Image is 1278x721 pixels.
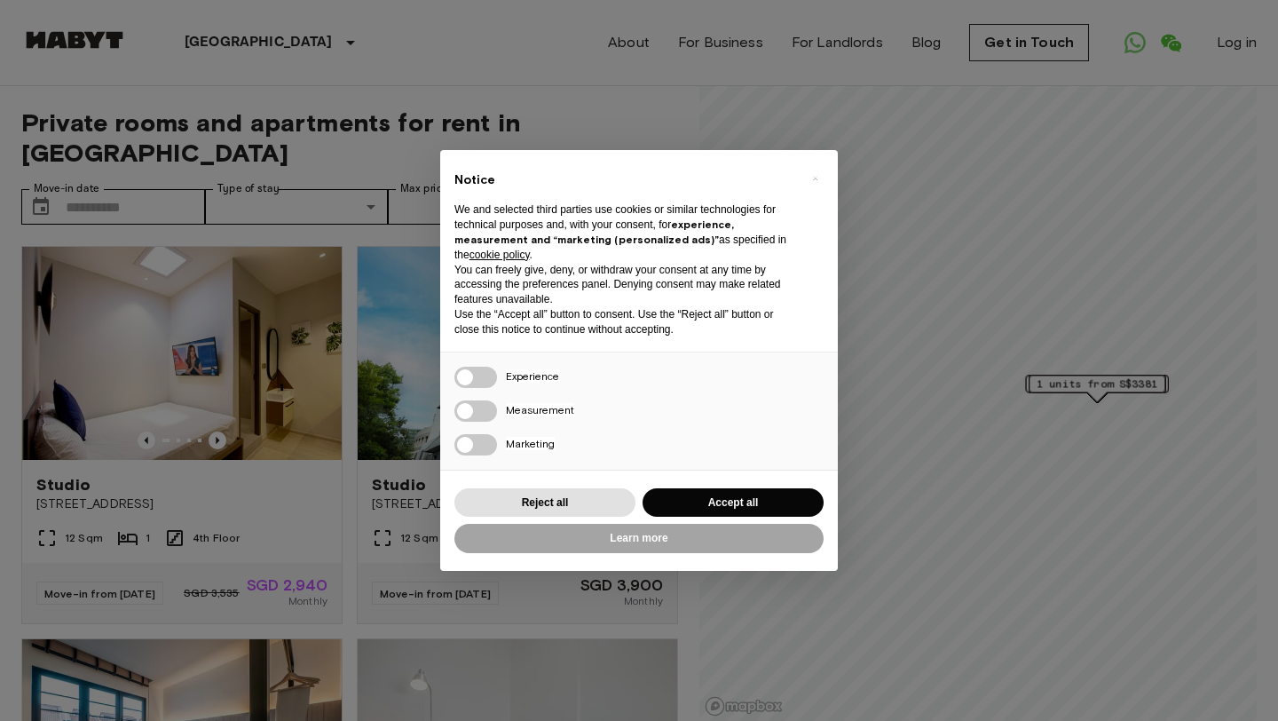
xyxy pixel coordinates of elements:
p: Use the “Accept all” button to consent. Use the “Reject all” button or close this notice to conti... [454,307,795,337]
span: Measurement [506,403,574,416]
button: Reject all [454,488,635,518]
p: We and selected third parties use cookies or similar technologies for technical purposes and, wit... [454,202,795,262]
span: Marketing [506,437,555,450]
p: You can freely give, deny, or withdraw your consent at any time by accessing the preferences pane... [454,263,795,307]
button: Accept all [643,488,824,518]
button: Close this notice [801,164,829,193]
a: cookie policy [469,249,530,261]
span: Experience [506,369,559,383]
strong: experience, measurement and “marketing (personalized ads)” [454,218,734,246]
button: Learn more [454,524,824,553]
h2: Notice [454,171,795,189]
span: × [812,168,818,189]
